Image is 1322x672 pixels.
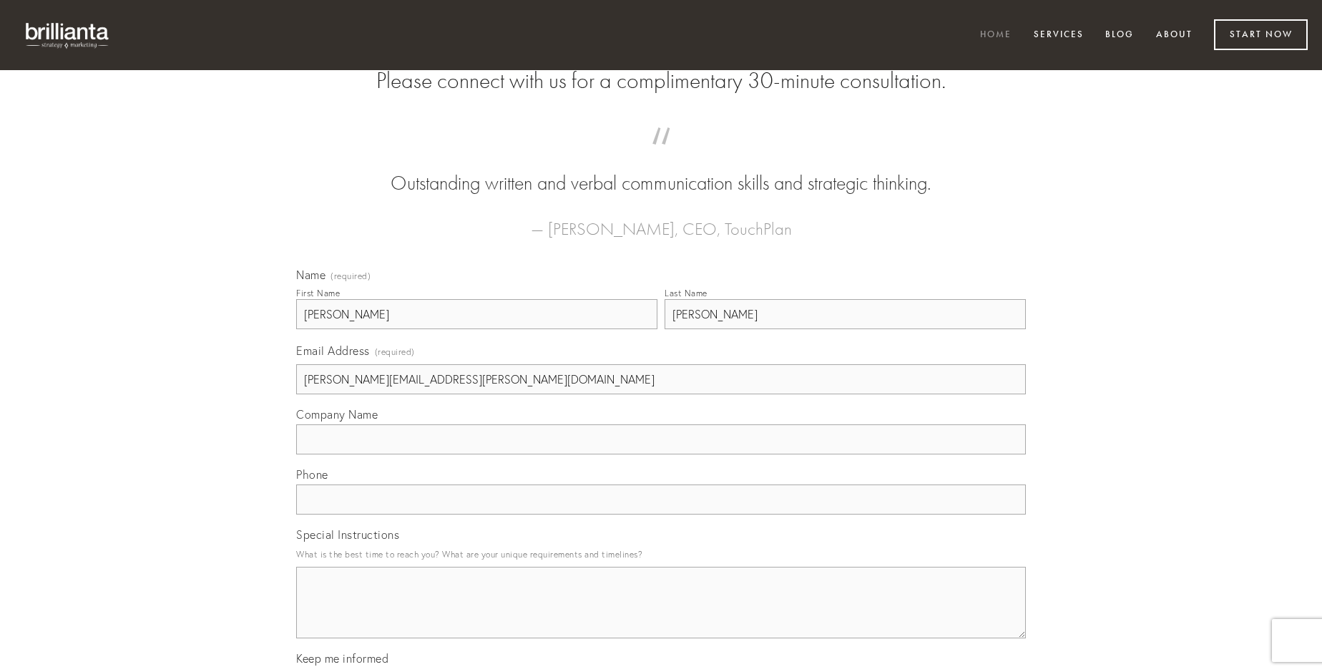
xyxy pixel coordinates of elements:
[319,142,1003,198] blockquote: Outstanding written and verbal communication skills and strategic thinking.
[296,545,1026,564] p: What is the best time to reach you? What are your unique requirements and timelines?
[14,14,122,56] img: brillianta - research, strategy, marketing
[1147,24,1202,47] a: About
[296,67,1026,94] h2: Please connect with us for a complimentary 30-minute consultation.
[296,651,388,666] span: Keep me informed
[319,198,1003,243] figcaption: — [PERSON_NAME], CEO, TouchPlan
[296,344,370,358] span: Email Address
[1096,24,1143,47] a: Blog
[1024,24,1093,47] a: Services
[665,288,707,298] div: Last Name
[319,142,1003,170] span: “
[296,527,399,542] span: Special Instructions
[296,467,328,482] span: Phone
[375,342,415,361] span: (required)
[296,288,340,298] div: First Name
[330,272,371,281] span: (required)
[1214,19,1308,50] a: Start Now
[971,24,1021,47] a: Home
[296,407,378,422] span: Company Name
[296,268,325,282] span: Name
